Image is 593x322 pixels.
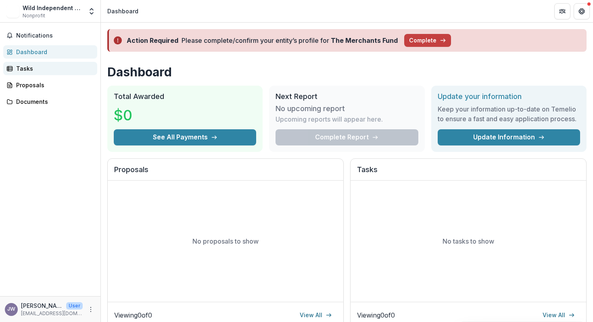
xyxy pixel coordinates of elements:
a: View All [295,309,337,322]
a: View All [538,309,580,322]
h2: Total Awarded [114,92,256,101]
div: Proposals [16,81,91,89]
div: Jeffrey Wild [7,307,15,312]
p: Viewing 0 of 0 [114,310,152,320]
p: No tasks to show [443,236,494,246]
a: Update Information [438,129,580,145]
span: Nonprofit [23,12,45,19]
h2: Tasks [357,165,580,181]
div: Documents [16,97,91,106]
div: Dashboard [107,7,138,15]
button: Notifications [3,29,97,42]
button: More [86,305,96,314]
button: Get Help [574,3,590,19]
a: Dashboard [3,45,97,59]
a: Documents [3,95,97,108]
h3: No upcoming report [276,104,345,113]
strong: The Merchants Fund [331,36,398,44]
h2: Next Report [276,92,418,101]
button: Complete [404,34,451,47]
div: Tasks [16,64,91,73]
a: Proposals [3,78,97,92]
h1: Dashboard [107,65,587,79]
div: Please complete/confirm your entity’s profile for [182,36,398,45]
button: See All Payments [114,129,256,145]
a: Tasks [3,62,97,75]
img: Wild Independent Brands LLC [6,5,19,18]
p: No proposals to show [192,236,259,246]
span: Notifications [16,32,94,39]
button: Partners [554,3,570,19]
h3: $0 [114,104,174,126]
nav: breadcrumb [104,5,142,17]
h2: Proposals [114,165,337,181]
button: Open entity switcher [86,3,97,19]
p: Viewing 0 of 0 [357,310,395,320]
p: [EMAIL_ADDRESS][DOMAIN_NAME] [21,310,83,317]
h3: Keep your information up-to-date on Temelio to ensure a fast and easy application process. [438,104,580,124]
div: Wild Independent Brands LLC [23,4,83,12]
p: User [66,302,83,309]
div: Action Required [127,36,178,45]
p: Upcoming reports will appear here. [276,114,383,124]
p: [PERSON_NAME] [21,301,63,310]
h2: Update your information [438,92,580,101]
div: Dashboard [16,48,91,56]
